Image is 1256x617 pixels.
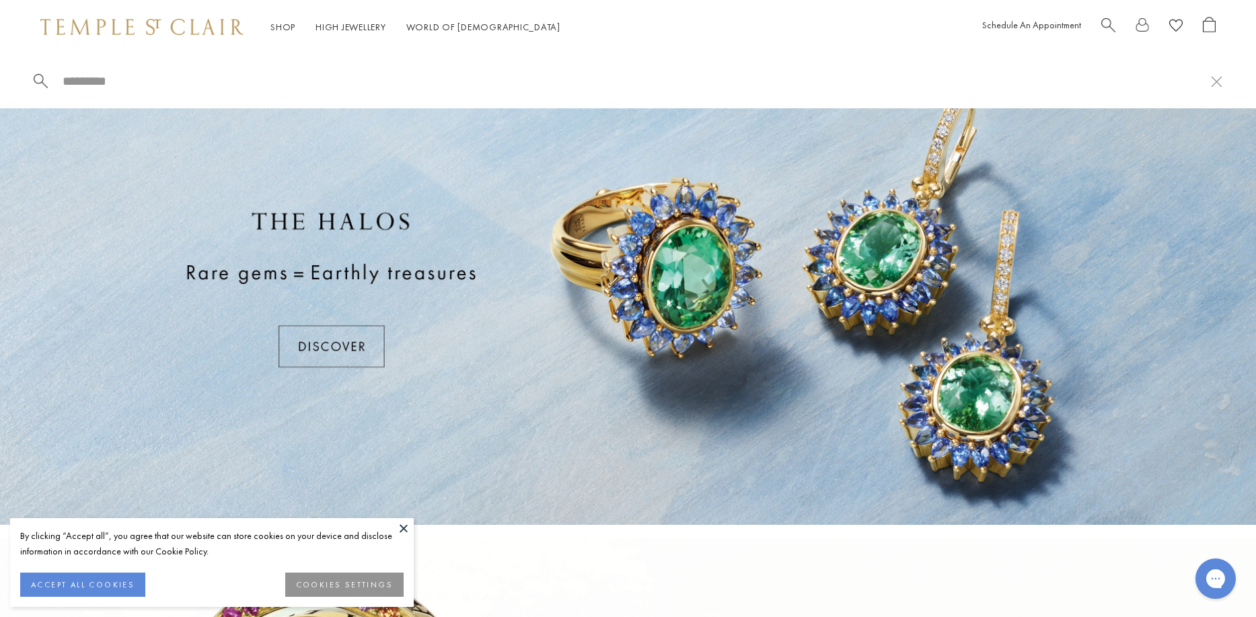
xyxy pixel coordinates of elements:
[1101,17,1115,38] a: Search
[20,528,404,559] div: By clicking “Accept all”, you agree that our website can store cookies on your device and disclos...
[316,21,386,33] a: High JewelleryHigh Jewellery
[1203,17,1216,38] a: Open Shopping Bag
[270,19,560,36] nav: Main navigation
[270,21,295,33] a: ShopShop
[406,21,560,33] a: World of [DEMOGRAPHIC_DATA]World of [DEMOGRAPHIC_DATA]
[1169,17,1183,38] a: View Wishlist
[1189,554,1243,604] iframe: Gorgias live chat messenger
[982,19,1081,31] a: Schedule An Appointment
[40,19,244,35] img: Temple St. Clair
[20,573,145,597] button: ACCEPT ALL COOKIES
[285,573,404,597] button: COOKIES SETTINGS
